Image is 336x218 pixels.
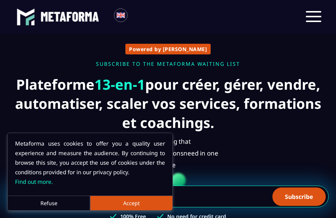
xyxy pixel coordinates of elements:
h1: Plateforme pour créer, gérer, vendre, automatiser, scaler vos services, formations et coachings. [7,75,329,132]
img: logo [40,12,99,21]
button: Accept [90,196,172,210]
p: Powered by [PERSON_NAME] [129,46,207,53]
p: SUBSCRIBE TO THE METAFORMA WAITING LIST [7,60,329,67]
button: Subscribe [272,187,326,206]
p: Metaforma uses cookies to offer you a quality user experience and measure the audience. By contin... [15,139,165,186]
span: 13-en-1 [94,75,145,94]
input: Search for option [134,12,139,21]
img: logo [17,8,35,26]
img: en [116,11,125,20]
a: Find out more. [15,178,53,185]
div: Search for option [128,8,146,25]
button: Refuse [8,196,90,210]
